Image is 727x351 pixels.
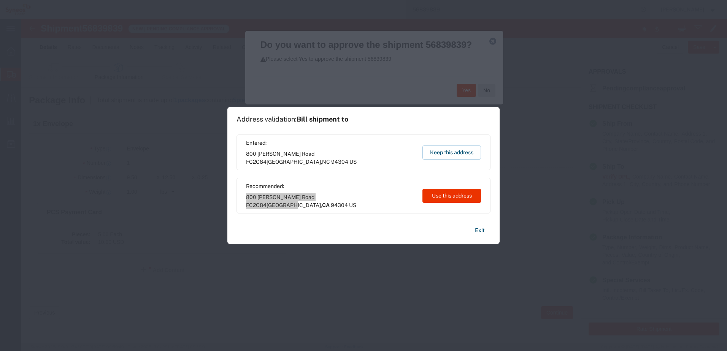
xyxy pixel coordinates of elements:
[246,139,415,147] span: Entered:
[331,159,348,165] span: 94304
[246,193,415,209] span: 800 [PERSON_NAME] Road FC2C84 ,
[267,202,321,208] span: [GEOGRAPHIC_DATA]
[422,189,481,203] button: Use this address
[349,159,357,165] span: US
[237,115,348,123] h1: Address validation:
[267,159,321,165] span: [GEOGRAPHIC_DATA]
[331,202,348,208] span: 94304
[297,115,348,123] span: Bill shipment to
[322,159,330,165] span: NC
[246,182,415,190] span: Recommended:
[246,150,415,166] span: 800 [PERSON_NAME] Road FC2C84 ,
[349,202,356,208] span: US
[469,224,490,237] button: Exit
[322,202,330,208] span: CA
[422,145,481,160] button: Keep this address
